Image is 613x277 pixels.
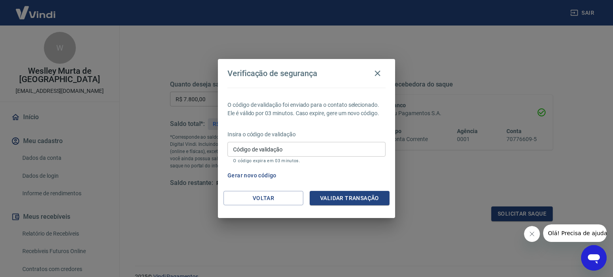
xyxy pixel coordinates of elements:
p: O código expira em 03 minutos. [233,158,380,163]
iframe: Mensagem da empresa [543,224,607,242]
p: O código de validação foi enviado para o contato selecionado. Ele é válido por 03 minutos. Caso e... [227,101,386,118]
h4: Verificação de segurança [227,69,317,78]
iframe: Fechar mensagem [524,226,540,242]
button: Voltar [223,191,303,206]
button: Validar transação [310,191,390,206]
button: Gerar novo código [224,168,280,183]
span: Olá! Precisa de ajuda? [5,6,67,12]
p: Insira o código de validação [227,130,386,139]
iframe: Botão para abrir a janela de mensagens [581,245,607,271]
